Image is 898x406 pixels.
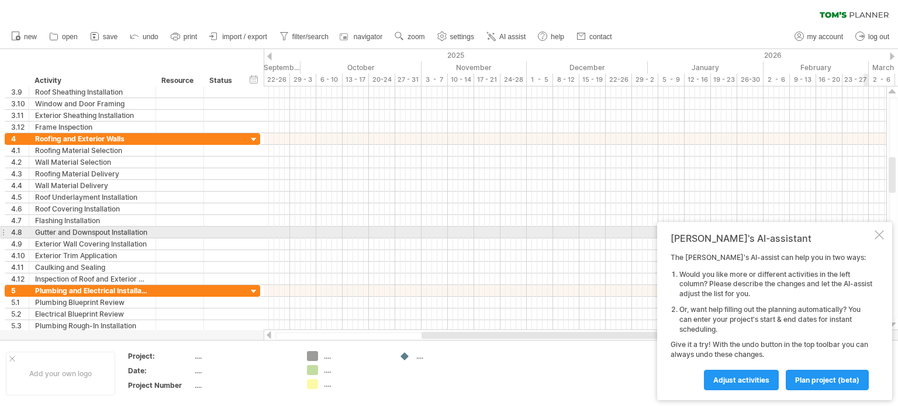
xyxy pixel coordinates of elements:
[11,145,29,156] div: 4.1
[868,33,889,41] span: log out
[11,168,29,179] div: 4.3
[301,61,422,74] div: October 2025
[35,180,150,191] div: Wall Material Delivery
[11,203,29,214] div: 4.6
[483,29,529,44] a: AI assist
[11,122,29,133] div: 3.12
[685,74,711,86] div: 12 - 16
[790,74,816,86] div: 9 - 13
[195,366,293,376] div: ....
[671,233,872,244] div: [PERSON_NAME]'s AI-assistant
[816,74,842,86] div: 16 - 20
[127,29,162,44] a: undo
[35,133,150,144] div: Roofing and Exterior Walls
[658,74,685,86] div: 5 - 9
[535,29,568,44] a: help
[6,352,115,395] div: Add your own logo
[11,250,29,261] div: 4.10
[35,168,150,179] div: Roofing Material Delivery
[11,215,29,226] div: 4.7
[35,285,150,296] div: Plumbing and Electrical Installation
[711,74,737,86] div: 19 - 23
[35,308,150,320] div: Electrical Blueprint Review
[35,122,150,133] div: Frame Inspection
[128,380,192,390] div: Project Number
[589,33,612,41] span: contact
[35,227,150,238] div: Gutter and Downspout Installation
[842,74,869,86] div: 23 - 27
[35,273,150,284] div: Inspection of Roof and Exterior Walls
[11,238,29,249] div: 4.9
[551,33,564,41] span: help
[852,29,893,44] a: log out
[35,250,150,261] div: Exterior Trim Application
[448,74,474,86] div: 10 - 14
[11,285,29,296] div: 5
[264,74,290,86] div: 22-26
[11,110,29,121] div: 3.11
[35,320,150,331] div: Plumbing Rough-In Installation
[343,74,369,86] div: 13 - 17
[11,133,29,144] div: 4
[128,366,192,376] div: Date:
[679,305,872,334] li: Or, want help filling out the planning automatically? You can enter your project's start & end da...
[648,61,764,74] div: January 2026
[792,29,847,44] a: my account
[416,351,480,361] div: ....
[184,33,197,41] span: print
[277,29,332,44] a: filter/search
[369,74,395,86] div: 20-24
[24,33,37,41] span: new
[11,98,29,109] div: 3.10
[499,33,526,41] span: AI assist
[11,320,29,331] div: 5.3
[195,351,293,361] div: ....
[35,297,150,308] div: Plumbing Blueprint Review
[103,33,118,41] span: save
[316,74,343,86] div: 6 - 10
[168,29,201,44] a: print
[450,33,474,41] span: settings
[869,74,895,86] div: 2 - 6
[606,74,632,86] div: 22-26
[35,262,150,273] div: Caulking and Sealing
[704,370,779,390] a: Adjust activities
[324,351,388,361] div: ....
[11,273,29,284] div: 4.12
[527,74,553,86] div: 1 - 5
[292,33,329,41] span: filter/search
[338,29,386,44] a: navigator
[8,29,40,44] a: new
[35,145,150,156] div: Roofing Material Selection
[527,61,648,74] div: December 2025
[62,33,78,41] span: open
[11,86,29,98] div: 3.9
[434,29,478,44] a: settings
[11,262,29,273] div: 4.11
[500,74,527,86] div: 24-28
[35,157,150,168] div: Wall Material Selection
[392,29,428,44] a: zoom
[128,351,192,361] div: Project:
[786,370,869,390] a: plan project (beta)
[195,380,293,390] div: ....
[35,215,150,226] div: Flashing Installation
[161,75,197,86] div: Resource
[764,74,790,86] div: 2 - 6
[324,365,388,375] div: ....
[679,270,872,299] li: Would you like more or different activities in the left column? Please describe the changes and l...
[87,29,121,44] a: save
[671,253,872,390] div: The [PERSON_NAME]'s AI-assist can help you in two ways: Give it a try! With the undo button in th...
[579,74,606,86] div: 15 - 19
[713,376,769,384] span: Adjust activities
[574,29,616,44] a: contact
[764,61,869,74] div: February 2026
[11,180,29,191] div: 4.4
[11,297,29,308] div: 5.1
[553,74,579,86] div: 8 - 12
[807,33,843,41] span: my account
[35,86,150,98] div: Roof Sheathing Installation
[474,74,500,86] div: 17 - 21
[795,376,859,384] span: plan project (beta)
[35,98,150,109] div: Window and Door Framing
